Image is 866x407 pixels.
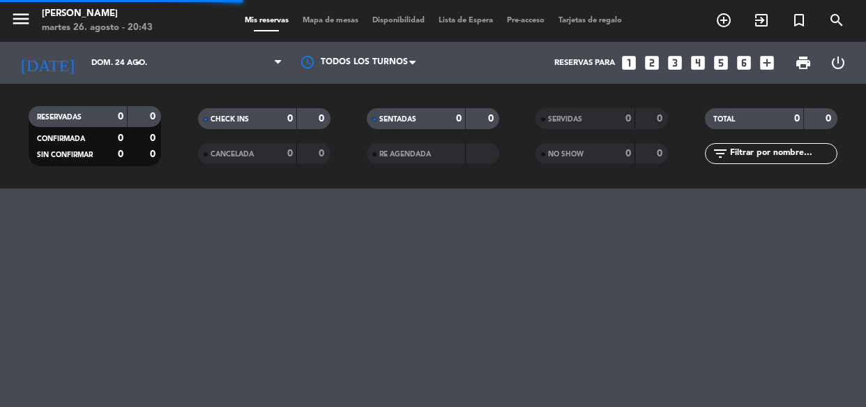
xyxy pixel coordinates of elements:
div: LOG OUT [821,42,856,84]
strong: 0 [118,112,123,121]
strong: 0 [625,114,631,124]
strong: 0 [287,114,293,124]
span: CHECK INS [211,116,249,123]
strong: 0 [657,149,665,158]
span: SERVIDAS [548,116,582,123]
i: looks_6 [735,54,753,72]
strong: 0 [826,114,834,124]
button: menu [10,8,31,34]
strong: 0 [118,133,123,143]
i: menu [10,8,31,29]
strong: 0 [287,149,293,158]
span: Reservas para [554,59,615,68]
i: looks_4 [689,54,707,72]
strong: 0 [657,114,665,124]
span: Disponibilidad [365,17,432,24]
span: Tarjetas de regalo [552,17,629,24]
i: looks_3 [666,54,684,72]
div: [PERSON_NAME] [42,7,153,21]
i: power_settings_new [830,54,846,71]
i: exit_to_app [753,12,770,29]
strong: 0 [488,114,496,124]
strong: 0 [319,149,327,158]
span: RESERVADAS [37,114,82,121]
strong: 0 [118,149,123,159]
span: print [795,54,812,71]
i: search [828,12,845,29]
strong: 0 [150,149,158,159]
span: TOTAL [713,116,735,123]
i: filter_list [712,145,729,162]
i: looks_two [643,54,661,72]
i: arrow_drop_down [130,54,146,71]
span: SIN CONFIRMAR [37,151,93,158]
span: CONFIRMADA [37,135,85,142]
strong: 0 [150,133,158,143]
strong: 0 [456,114,462,124]
strong: 0 [150,112,158,121]
span: Pre-acceso [500,17,552,24]
strong: 0 [794,114,800,124]
i: add_circle_outline [715,12,732,29]
div: martes 26. agosto - 20:43 [42,21,153,35]
i: looks_5 [712,54,730,72]
span: CANCELADA [211,151,254,158]
span: NO SHOW [548,151,584,158]
span: Lista de Espera [432,17,500,24]
strong: 0 [625,149,631,158]
i: [DATE] [10,47,84,78]
input: Filtrar por nombre... [729,146,837,161]
span: RE AGENDADA [379,151,431,158]
i: looks_one [620,54,638,72]
i: turned_in_not [791,12,807,29]
i: add_box [758,54,776,72]
strong: 0 [319,114,327,124]
span: SENTADAS [379,116,416,123]
span: Mapa de mesas [296,17,365,24]
span: Mis reservas [238,17,296,24]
